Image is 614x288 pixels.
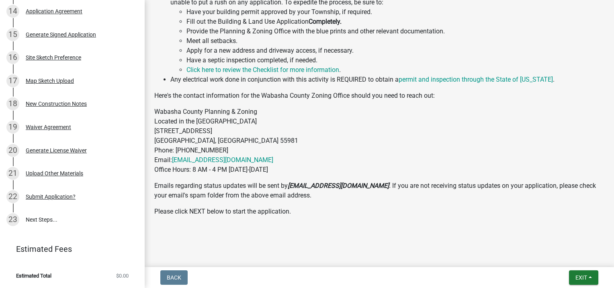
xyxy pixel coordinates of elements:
p: Here's the contact information for the Wabasha County Zoning Office should you need to reach out: [154,91,604,101]
a: [EMAIL_ADDRESS][DOMAIN_NAME] [172,156,273,164]
div: 21 [6,167,19,180]
a: Click here to review the Checklist for more information [186,66,339,74]
p: Wabasha County Planning & Zoning Located in the [GEOGRAPHIC_DATA] [STREET_ADDRESS] [GEOGRAPHIC_DA... [154,107,604,175]
div: Generate Signed Application [26,32,96,37]
div: Submit Application? [26,194,76,200]
div: Generate License Waiver [26,148,87,153]
div: Waiver Agreement [26,124,71,130]
span: Back [167,274,181,281]
li: Apply for a new address and driveway access, if necessary. [186,46,604,56]
div: Site Sketch Preference [26,55,81,60]
li: Have a septic inspection completed, if needed. [186,56,604,65]
div: 19 [6,121,19,134]
p: Emails regarding status updates will be sent by . If you are not receiving status updates on your... [154,181,604,200]
li: Provide the Planning & Zoning Office with the blue prints and other relevant documentation. [186,27,604,36]
li: Have your building permit approved by your Township, if required. [186,7,604,17]
div: Application Agreement [26,8,82,14]
div: 15 [6,28,19,41]
div: Map Sketch Upload [26,78,74,84]
strong: [EMAIL_ADDRESS][DOMAIN_NAME] [288,182,389,189]
div: 18 [6,97,19,110]
strong: Completely. [309,18,342,25]
span: Estimated Total [16,273,51,278]
a: permit and inspection through the State of [US_STATE] [399,76,553,83]
div: Upload Other Materials [26,171,83,176]
li: Meet all setbacks. [186,36,604,46]
div: 16 [6,51,19,64]
span: Exit [575,274,587,281]
div: 14 [6,5,19,18]
div: New Construction Notes [26,101,87,107]
div: 20 [6,144,19,157]
li: Fill out the Building & Land Use Application [186,17,604,27]
button: Back [160,270,188,285]
li: Any electrical work done in conjunction with this activity is REQUIRED to obtain a . [170,75,604,84]
li: . [186,65,604,75]
a: Estimated Fees [6,241,132,257]
span: $0.00 [116,273,129,278]
div: 17 [6,74,19,87]
p: Please click NEXT below to start the application. [154,207,604,216]
div: 23 [6,213,19,226]
button: Exit [569,270,598,285]
div: 22 [6,190,19,203]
